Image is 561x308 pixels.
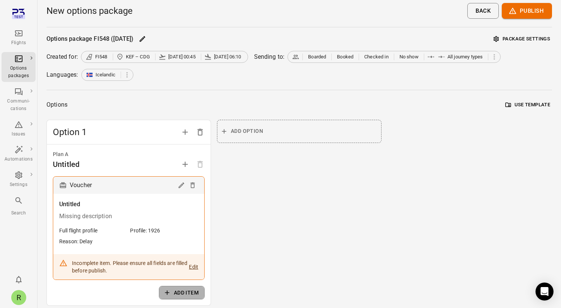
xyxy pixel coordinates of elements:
[189,259,198,274] button: Edit
[4,210,33,217] div: Search
[502,3,552,19] button: Publish
[1,143,36,165] a: Automations
[193,128,208,135] span: Delete option
[8,287,29,308] button: Rachel
[1,118,36,140] a: Issues
[308,53,326,61] span: Boarded
[81,69,133,81] div: Icelandic
[178,157,193,172] button: Add plan
[4,181,33,189] div: Settings
[46,70,78,79] div: Languages:
[364,53,389,61] span: Checked in
[536,283,554,301] div: Open Intercom Messenger
[59,200,198,209] div: Untitled
[4,131,33,138] div: Issues
[287,51,501,63] div: BoardedBookedChecked inNo showAll journey types
[59,238,93,245] div: Reason: Delay
[217,120,381,143] button: Add option
[193,125,208,140] button: Delete option
[178,128,193,135] span: Add option
[53,158,79,170] div: Untitled
[4,39,33,47] div: Flights
[399,53,419,61] span: No show
[254,52,285,61] div: Sending to:
[447,53,483,61] span: All journey types
[130,227,160,234] div: Profile: 1926
[187,180,198,191] button: Delete
[1,27,36,49] a: Flights
[59,227,97,234] div: Full flight profile
[193,161,208,168] span: Options need to have at least one plan
[46,34,134,43] div: Options package FI548 ([DATE])
[1,168,36,191] a: Settings
[4,65,33,80] div: Options packages
[214,53,241,61] span: [DATE] 06:10
[1,52,36,82] a: Options packages
[59,212,198,221] div: Missing description
[1,85,36,115] a: Communi-cations
[231,126,263,136] span: Add option
[1,194,36,219] button: Search
[95,53,108,61] span: FI548
[467,3,499,19] button: Back
[53,150,205,159] div: Plan A
[11,290,26,305] div: R
[46,52,78,61] div: Created for:
[504,99,552,111] button: Use template
[46,100,67,110] div: Options
[168,53,196,61] span: [DATE] 00:45
[126,53,150,61] span: KEF – CDG
[337,53,353,61] span: Booked
[492,33,552,45] button: Package settings
[4,156,33,163] div: Automations
[178,161,193,168] span: Add plan
[4,98,33,113] div: Communi-cations
[11,272,26,287] button: Notifications
[53,126,178,138] span: Option 1
[96,71,115,79] span: Icelandic
[176,180,187,191] button: Edit
[72,259,198,274] div: Incomplete item. Please ensure all fields are filled before publish.
[178,125,193,140] button: Add option
[159,286,205,300] button: Add item
[46,5,133,17] h1: New options package
[137,33,148,45] button: Edit
[70,180,92,190] div: Voucher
